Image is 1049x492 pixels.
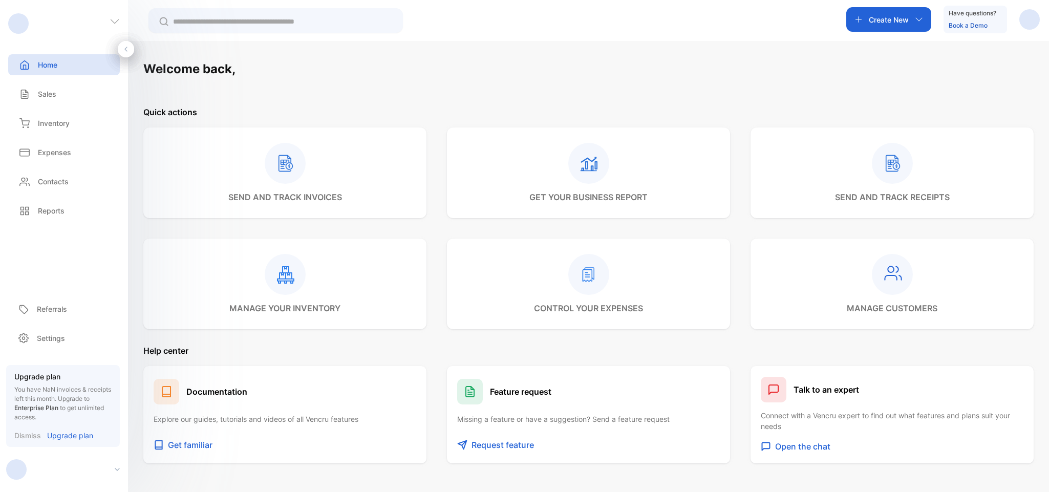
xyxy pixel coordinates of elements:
h1: Documentation [186,386,247,398]
p: You have NaN invoices & receipts left this month. [14,385,112,422]
p: Connect with a Vencru expert to find out what features and plans suit your needs [761,410,1023,432]
h1: Feature request [490,386,551,398]
button: Request feature [457,436,720,453]
button: Open the chat [761,440,1023,453]
p: Inventory [38,118,70,129]
button: Create New [846,7,931,32]
p: Upgrade plan [14,371,112,382]
p: Settings [37,333,65,344]
p: Contacts [38,176,69,187]
p: Missing a feature or have a suggestion? Send a feature request [457,414,720,424]
p: Help center [143,345,1034,357]
p: Get familiar [168,439,212,451]
p: Home [38,59,57,70]
p: Sales [38,89,56,99]
p: Create New [869,14,909,25]
a: Upgrade plan [41,430,93,441]
p: Dismiss [14,430,41,441]
p: control your expenses [534,302,643,314]
span: Upgrade to to get unlimited access. [14,395,104,421]
h1: Welcome back, [143,60,236,78]
p: Quick actions [143,106,1034,118]
p: manage your inventory [229,302,340,314]
p: Explore our guides, tutorials and videos of all Vencru features [154,414,416,424]
span: Enterprise Plan [14,404,58,412]
p: Open the chat [775,440,830,453]
a: Book a Demo [949,22,988,29]
p: Expenses [38,147,71,158]
h1: Talk to an expert [794,383,859,396]
p: Upgrade plan [47,430,93,441]
p: get your business report [529,191,648,203]
p: Referrals [37,304,67,314]
p: Reports [38,205,65,216]
p: send and track invoices [228,191,342,203]
p: send and track receipts [835,191,950,203]
p: Have questions? [949,8,996,18]
button: Get familiar [154,436,416,453]
p: manage customers [847,302,937,314]
p: Request feature [472,439,534,451]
